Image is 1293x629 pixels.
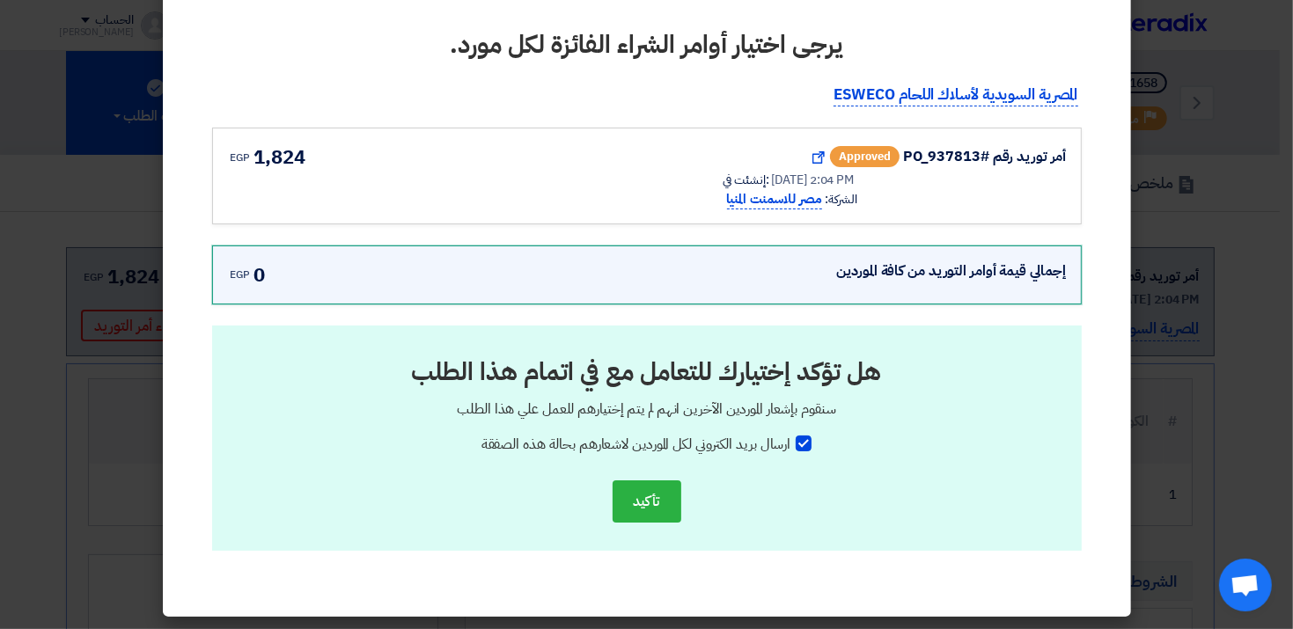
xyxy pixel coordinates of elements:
div: إجمالي قيمة أوامر التوريد من كافة الموردين [836,260,1066,282]
span: egp [231,267,251,282]
span: ارسال بريد الكتروني لكل الموردين لاشعارهم بحالة هذه الصفقة [481,434,791,455]
h2: هل تؤكد إختيارك للتعامل مع في اتمام هذا الطلب [249,355,1045,390]
span: إنشئت في: [724,171,769,189]
span: الشركة: [825,190,857,208]
span: 1,824 [253,143,305,172]
div: سنقوم بإشعار الموردين الآخرين انهم لم يتم إختيارهم للعمل علي هذا الطلب [240,399,1054,420]
div: Open chat [1219,559,1272,611]
span: egp [231,150,251,165]
h2: يرجى اختيار أوامر الشراء الفائزة لكل مورد. [212,28,1082,62]
span: 0 [253,260,265,289]
span: approved [830,146,900,167]
p: المصرية السويدية لأسلاك اللحام ESWECO [834,84,1078,107]
span: مصر للاسمنت المنيا [727,189,823,209]
div: أمر توريد رقم #PO_937813 [903,146,1067,167]
button: تأكيد [613,480,681,523]
span: [DATE] 2:04 PM [772,171,855,189]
